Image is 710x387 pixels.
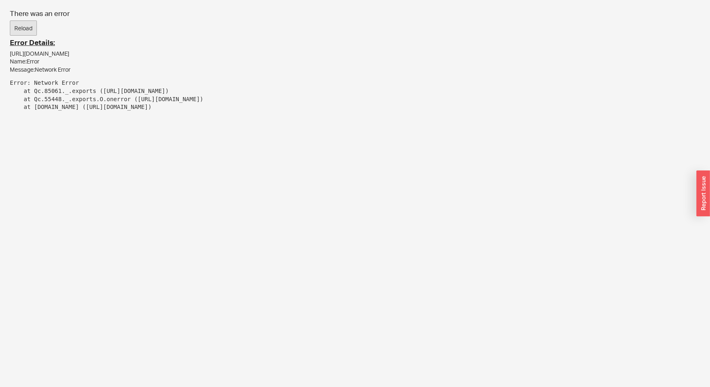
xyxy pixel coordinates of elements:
h3: Error Details: [10,39,700,46]
button: Reload [10,20,37,36]
div: Message: Network Error [10,66,700,74]
div: Name: Error [10,57,700,66]
div: [URL][DOMAIN_NAME] [10,50,700,58]
pre: Error: Network Error at Qc.85061._.exports ([URL][DOMAIN_NAME]) at Qc.55448._.exports.O.onerror (... [10,79,700,111]
h3: There was an error [10,10,700,17]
